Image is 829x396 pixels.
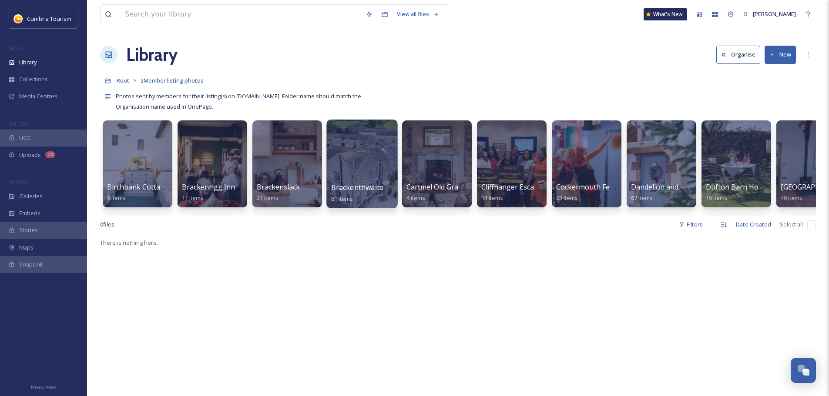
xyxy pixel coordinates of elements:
[182,182,235,192] span: Brackenrigg Inn
[9,45,24,51] span: MEDIA
[706,194,728,202] span: 19 items
[100,239,158,246] span: There is nothing here.
[182,194,204,202] span: 11 items
[14,14,23,23] img: images.jpg
[141,77,204,84] span: zMember listing photos
[31,381,56,392] a: Privacy Policy
[732,216,775,233] div: Date Created
[257,183,300,202] a: Brackenslack21 items
[257,182,300,192] span: Brackenslack
[27,15,71,23] span: Cumbria Tourism
[331,183,383,203] a: Brackenthwaite81 items
[331,183,383,192] span: Brackenthwaite
[100,220,114,229] span: 0 file s
[781,194,802,202] span: 40 items
[706,183,777,202] a: Dufton Barn Holidays19 items
[406,194,425,202] span: 4 items
[780,220,803,229] span: Select all
[406,182,477,192] span: Cartmel Old Grammar
[716,46,760,63] button: Organise
[406,183,477,202] a: Cartmel Old Grammar4 items
[182,183,235,202] a: Brackenrigg Inn11 items
[19,260,43,269] span: SnapLink
[631,194,653,202] span: 67 items
[753,10,796,18] span: [PERSON_NAME]
[706,182,777,192] span: Dufton Barn Holidays
[19,192,43,200] span: Galleries
[19,243,34,252] span: Maps
[631,183,760,202] a: Dandelion and Hoglet Holiday Cottages67 items
[126,42,178,68] a: Library
[117,75,129,86] a: Root
[556,182,666,192] span: Cockermouth Festivals Group CIO
[556,183,666,202] a: Cockermouth Festivals Group CIO23 items
[19,226,38,234] span: Stories
[19,134,31,142] span: UGC
[481,194,503,202] span: 14 items
[19,209,40,217] span: Embeds
[393,6,443,23] a: View all files
[19,75,48,83] span: Collections
[19,92,57,100] span: Media Centres
[31,384,56,390] span: Privacy Policy
[117,77,129,84] span: Root
[644,8,687,20] a: What's New
[738,6,800,23] a: [PERSON_NAME]
[675,216,707,233] div: Filters
[121,5,361,24] input: Search your library
[107,183,168,202] a: Birchbank Cottage9 items
[107,194,126,202] span: 9 items
[19,58,37,67] span: Library
[765,46,796,63] button: New
[556,194,578,202] span: 23 items
[19,151,41,159] span: Uploads
[481,182,567,192] span: Cliffhanger Escape Rooms
[481,183,567,202] a: Cliffhanger Escape Rooms14 items
[631,182,760,192] span: Dandelion and Hoglet Holiday Cottages
[45,151,55,158] div: 10
[716,46,765,63] a: Organise
[331,194,353,202] span: 81 items
[257,194,279,202] span: 21 items
[141,75,204,86] a: zMember listing photos
[9,120,27,127] span: COLLECT
[107,182,168,192] span: Birchbank Cottage
[791,358,816,383] button: Open Chat
[9,179,29,185] span: WIDGETS
[116,92,362,110] span: Photos sent by members for their listing(s) on [DOMAIN_NAME]. Folder name should match the Organi...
